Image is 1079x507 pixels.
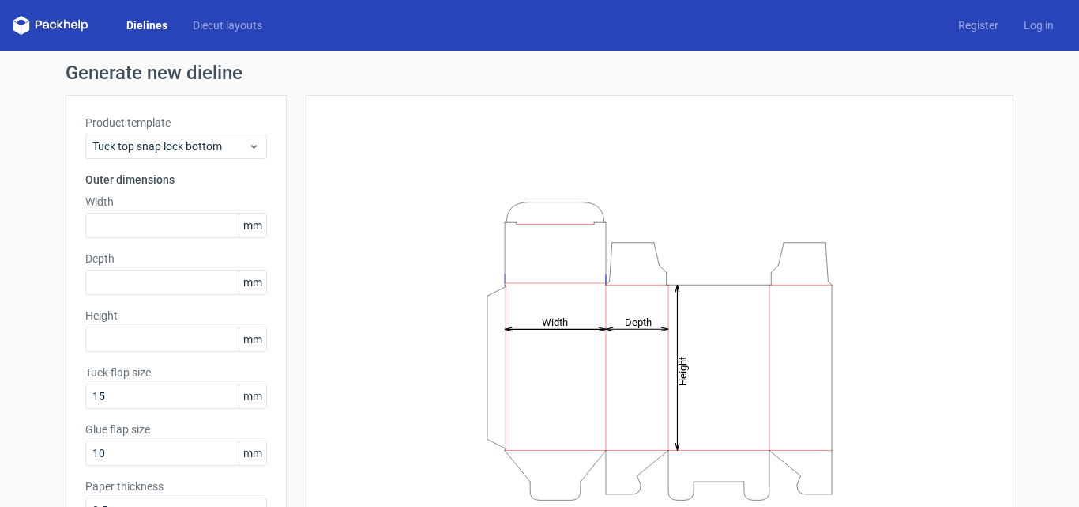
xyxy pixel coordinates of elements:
[85,365,267,380] label: Tuck flap size
[85,251,267,267] label: Depth
[85,172,267,187] h3: Outer dimensions
[239,327,266,351] span: mm
[66,63,1013,82] h1: Generate new dieline
[946,17,1011,33] a: Register
[542,316,568,327] tspan: Width
[239,271,266,294] span: mm
[114,17,180,33] a: Dielines
[85,422,267,437] label: Glue flap size
[625,316,652,327] tspan: Depth
[85,194,267,210] label: Width
[85,115,267,131] label: Product template
[677,356,689,385] tspan: Height
[85,479,267,494] label: Paper thickness
[239,214,266,237] span: mm
[1011,17,1066,33] a: Log in
[180,17,275,33] a: Diecut layouts
[239,441,266,465] span: mm
[92,138,248,154] span: Tuck top snap lock bottom
[85,308,267,323] label: Height
[239,384,266,408] span: mm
